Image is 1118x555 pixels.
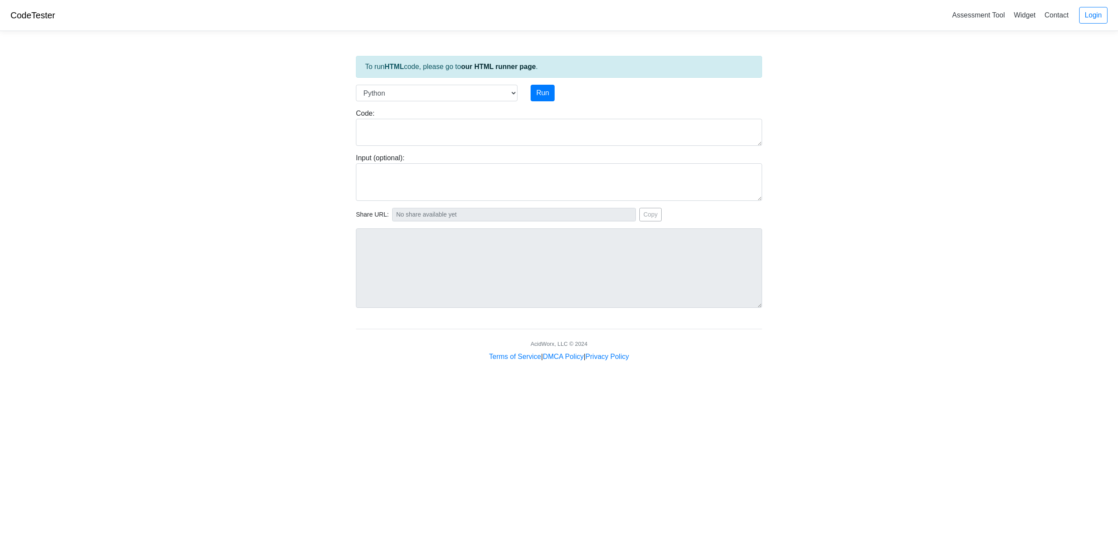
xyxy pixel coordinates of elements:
a: Privacy Policy [586,353,629,360]
div: To run code, please go to . [356,56,762,78]
div: Input (optional): [349,153,769,201]
a: Terms of Service [489,353,541,360]
div: AcidWorx, LLC © 2024 [531,340,587,348]
span: Share URL: [356,210,389,220]
a: DMCA Policy [543,353,583,360]
button: Copy [639,208,662,221]
a: Login [1079,7,1108,24]
input: No share available yet [392,208,636,221]
strong: HTML [384,63,404,70]
a: Widget [1010,8,1039,22]
button: Run [531,85,555,101]
a: CodeTester [10,10,55,20]
a: Contact [1041,8,1072,22]
a: our HTML runner page [461,63,536,70]
div: | | [489,352,629,362]
div: Code: [349,108,769,146]
a: Assessment Tool [949,8,1008,22]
